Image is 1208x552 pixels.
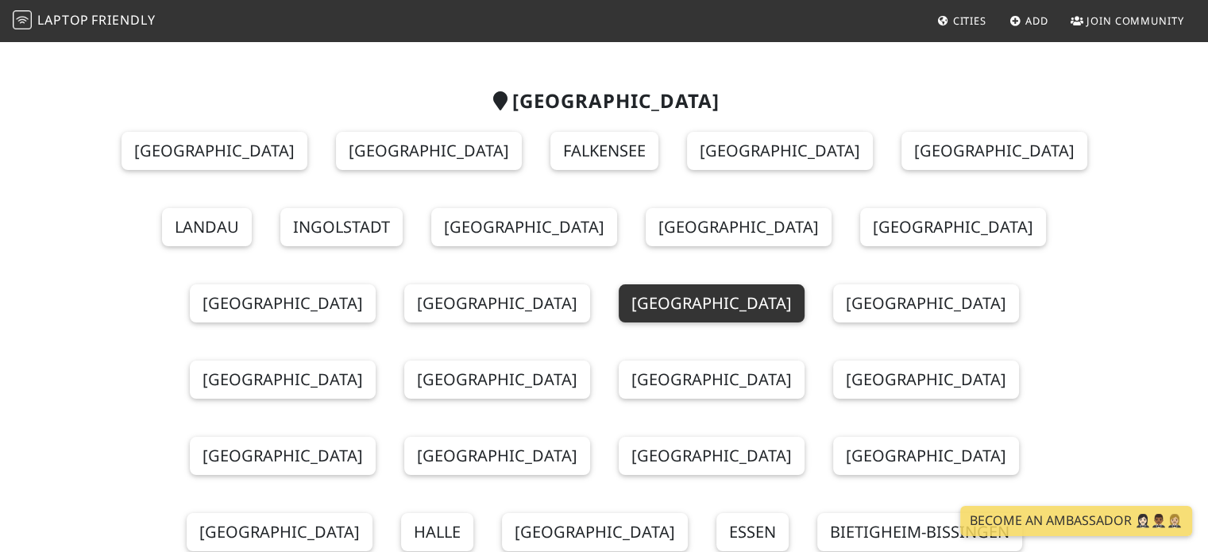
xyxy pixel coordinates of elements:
a: [GEOGRAPHIC_DATA] [336,132,522,170]
a: [GEOGRAPHIC_DATA] [122,132,307,170]
a: [GEOGRAPHIC_DATA] [687,132,873,170]
a: Ingolstadt [280,208,403,246]
a: Essen [716,513,789,551]
h2: [GEOGRAPHIC_DATA] [90,90,1119,113]
a: [GEOGRAPHIC_DATA] [833,437,1019,475]
a: [GEOGRAPHIC_DATA] [190,437,376,475]
a: Landau [162,208,252,246]
span: Cities [953,14,986,28]
a: [GEOGRAPHIC_DATA] [619,284,805,322]
a: [GEOGRAPHIC_DATA] [404,361,590,399]
a: [GEOGRAPHIC_DATA] [190,361,376,399]
a: [GEOGRAPHIC_DATA] [404,437,590,475]
span: Add [1025,14,1048,28]
a: Cities [931,6,993,35]
span: Friendly [91,11,155,29]
a: [GEOGRAPHIC_DATA] [431,208,617,246]
a: Add [1003,6,1055,35]
a: [GEOGRAPHIC_DATA] [190,284,376,322]
span: Laptop [37,11,89,29]
a: [GEOGRAPHIC_DATA] [833,284,1019,322]
a: Bietigheim-Bissingen [817,513,1022,551]
a: LaptopFriendly LaptopFriendly [13,7,156,35]
a: [GEOGRAPHIC_DATA] [860,208,1046,246]
a: [GEOGRAPHIC_DATA] [833,361,1019,399]
a: [GEOGRAPHIC_DATA] [187,513,372,551]
img: LaptopFriendly [13,10,32,29]
a: Halle [401,513,473,551]
a: [GEOGRAPHIC_DATA] [901,132,1087,170]
a: [GEOGRAPHIC_DATA] [502,513,688,551]
a: [GEOGRAPHIC_DATA] [619,361,805,399]
a: Falkensee [550,132,658,170]
a: [GEOGRAPHIC_DATA] [619,437,805,475]
a: [GEOGRAPHIC_DATA] [646,208,832,246]
span: Join Community [1086,14,1184,28]
a: Join Community [1064,6,1191,35]
a: [GEOGRAPHIC_DATA] [404,284,590,322]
